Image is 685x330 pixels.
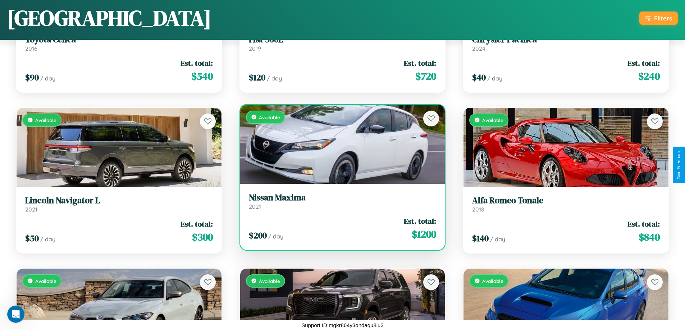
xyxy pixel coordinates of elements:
span: Est. total: [404,58,436,68]
h1: [GEOGRAPHIC_DATA] [7,3,211,33]
span: $ 50 [25,232,39,244]
iframe: Intercom live chat [7,306,24,323]
span: $ 40 [472,71,486,83]
span: 2016 [25,45,37,52]
span: / day [40,236,55,243]
span: / day [268,233,283,240]
span: $ 240 [638,69,660,83]
span: / day [490,236,505,243]
span: 2018 [472,206,484,213]
a: Chrysler Pacifica2024 [472,34,660,52]
span: Available [482,278,503,284]
span: / day [267,75,282,82]
span: Available [259,114,280,120]
span: Est. total: [627,219,660,229]
p: Support ID: mgkr864y3ondaqu8iu3 [301,320,384,330]
span: Est. total: [181,219,213,229]
h3: Alfa Romeo Tonale [472,195,660,206]
span: 2024 [472,45,485,52]
span: $ 90 [25,71,39,83]
a: Alfa Romeo Tonale2018 [472,195,660,213]
h3: Lincoln Navigator L [25,195,213,206]
span: $ 1200 [412,227,436,241]
a: Fiat 500L2019 [249,34,437,52]
span: 2019 [249,45,261,52]
span: Available [259,278,280,284]
span: / day [487,75,502,82]
a: Lincoln Navigator L2021 [25,195,213,213]
span: Est. total: [181,58,213,68]
h3: Nissan Maxima [249,192,437,203]
h3: Chrysler Pacifica [472,34,660,45]
span: $ 200 [249,229,267,241]
span: 2021 [249,203,261,210]
div: Give Feedback [676,150,681,180]
span: $ 300 [192,230,213,244]
h3: Toyota Celica [25,34,213,45]
span: Available [482,117,503,123]
a: Nissan Maxima2021 [249,192,437,210]
span: Available [35,278,56,284]
h3: Fiat 500L [249,34,437,45]
span: $ 140 [472,232,489,244]
div: Filters [654,14,672,22]
span: Est. total: [404,216,436,226]
span: 2021 [25,206,37,213]
span: / day [40,75,55,82]
span: $ 120 [249,71,265,83]
span: $ 540 [191,69,213,83]
span: $ 840 [639,230,660,244]
span: Available [35,117,56,123]
span: Est. total: [627,58,660,68]
span: $ 720 [415,69,436,83]
button: Filters [639,11,678,25]
a: Toyota Celica2016 [25,34,213,52]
